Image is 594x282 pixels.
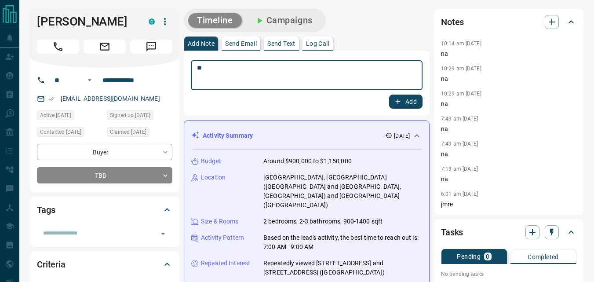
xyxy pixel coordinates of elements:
[37,40,79,54] span: Call
[61,95,160,102] a: [EMAIL_ADDRESS][DOMAIN_NAME]
[441,150,576,159] p: na
[441,191,478,197] p: 6:01 am [DATE]
[441,40,481,47] p: 10:14 am [DATE]
[486,253,489,260] p: 0
[37,254,172,275] div: Criteria
[441,66,481,72] p: 10:29 am [DATE]
[157,227,169,240] button: Open
[528,254,559,260] p: Completed
[394,132,410,140] p: [DATE]
[191,128,422,144] div: Activity Summary[DATE]
[441,225,463,239] h2: Tasks
[40,128,81,136] span: Contacted [DATE]
[441,116,478,122] p: 7:49 am [DATE]
[441,99,576,109] p: na
[37,127,102,139] div: Thu Oct 02 2025
[107,127,172,139] div: Thu Oct 02 2025
[389,95,423,109] button: Add
[130,40,172,54] span: Message
[110,111,150,120] span: Signed up [DATE]
[263,233,422,252] p: Based on the lead's activity, the best time to reach out is: 7:00 AM - 9:00 AM
[441,200,576,209] p: jmre
[441,125,576,134] p: na
[84,40,126,54] span: Email
[267,40,295,47] p: Send Text
[201,259,250,268] p: Repeated Interest
[201,233,244,242] p: Activity Pattern
[40,111,71,120] span: Active [DATE]
[441,49,576,59] p: na
[263,173,422,210] p: [GEOGRAPHIC_DATA], [GEOGRAPHIC_DATA] ([GEOGRAPHIC_DATA] and [GEOGRAPHIC_DATA], [GEOGRAPHIC_DATA])...
[441,91,481,97] p: 10:29 am [DATE]
[84,75,95,85] button: Open
[457,253,481,260] p: Pending
[110,128,146,136] span: Claimed [DATE]
[201,173,226,182] p: Location
[201,157,221,166] p: Budget
[37,199,172,220] div: Tags
[441,267,576,281] p: No pending tasks
[441,141,478,147] p: 7:49 am [DATE]
[203,131,253,140] p: Activity Summary
[188,40,215,47] p: Add Note
[37,15,135,29] h1: [PERSON_NAME]
[37,167,172,183] div: TBD
[441,15,464,29] h2: Notes
[263,217,383,226] p: 2 bedrooms, 2-3 bathrooms, 900-1400 sqft
[48,96,55,102] svg: Email Verified
[441,11,576,33] div: Notes
[245,13,321,28] button: Campaigns
[107,110,172,123] div: Sun Mar 19 2023
[441,175,576,184] p: na
[306,40,329,47] p: Log Call
[149,18,155,25] div: condos.ca
[188,13,242,28] button: Timeline
[441,74,576,84] p: na
[441,222,576,243] div: Tasks
[37,110,102,123] div: Thu Oct 09 2025
[37,257,66,271] h2: Criteria
[37,203,55,217] h2: Tags
[225,40,257,47] p: Send Email
[201,217,239,226] p: Size & Rooms
[263,157,352,166] p: Around $900,000 to $1,150,000
[37,144,172,160] div: Buyer
[263,259,422,277] p: Repeatedly viewed [STREET_ADDRESS] and [STREET_ADDRESS] ([GEOGRAPHIC_DATA])
[441,166,478,172] p: 7:13 am [DATE]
